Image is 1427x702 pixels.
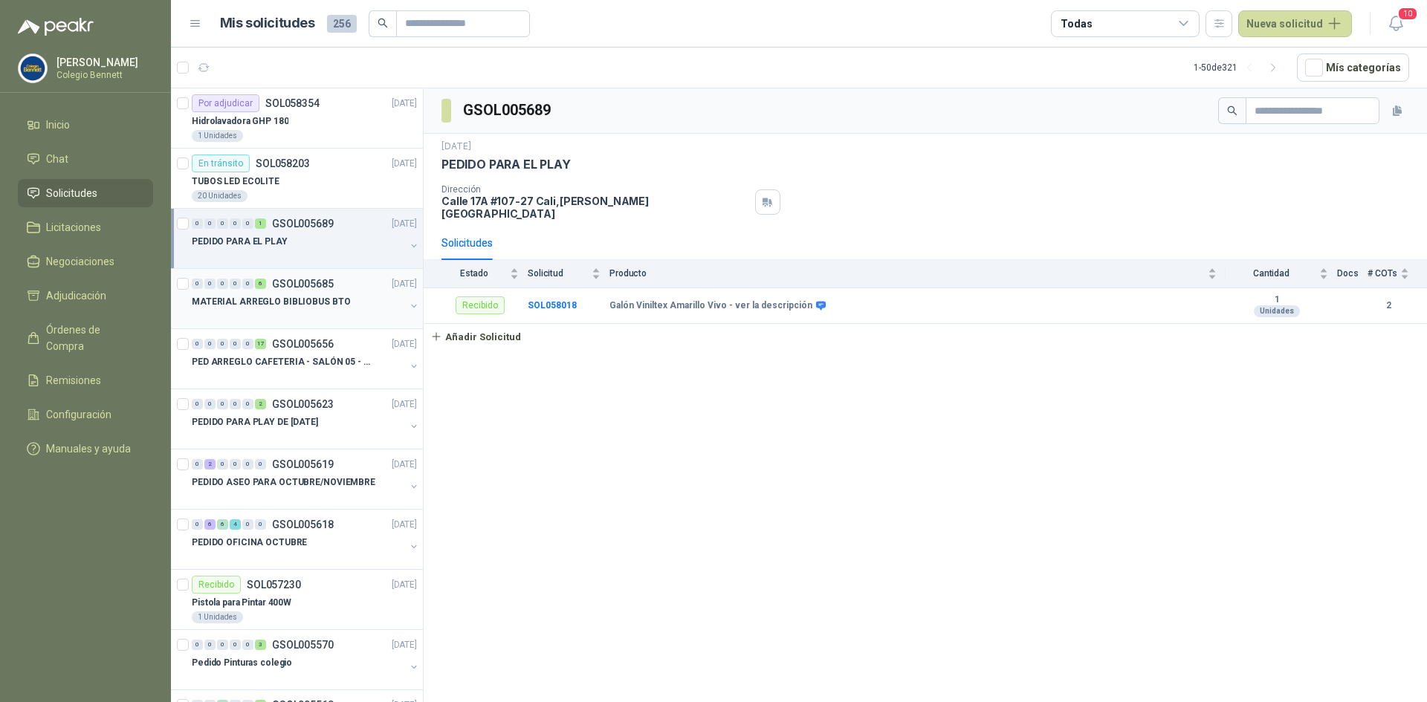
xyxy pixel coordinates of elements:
div: 0 [192,399,203,409]
div: 0 [192,459,203,469]
span: Configuración [46,406,111,423]
p: GSOL005570 [272,640,334,650]
a: 0 0 0 0 0 3 GSOL005570[DATE] Pedido Pinturas colegio [192,636,420,683]
a: Configuración [18,400,153,429]
p: GSOL005623 [272,399,334,409]
span: Cantidad [1226,268,1316,279]
p: Calle 17A #107-27 Cali , [PERSON_NAME][GEOGRAPHIC_DATA] [441,195,749,220]
span: Solicitudes [46,185,97,201]
p: Pistola para Pintar 400W [192,596,291,610]
span: search [378,18,388,28]
div: 1 Unidades [192,130,243,142]
a: Manuales y ayuda [18,435,153,463]
b: 1 [1226,294,1328,306]
div: 2 [204,459,216,469]
button: 10 [1382,10,1409,37]
div: 0 [192,339,203,349]
div: Recibido [456,296,505,314]
a: Chat [18,145,153,173]
p: SOL057230 [247,579,301,590]
div: 0 [192,218,203,229]
div: 0 [242,459,253,469]
p: [PERSON_NAME] [56,57,149,68]
th: Estado [424,260,528,287]
div: 0 [217,459,228,469]
div: 17 [255,339,266,349]
div: 3 [255,640,266,650]
div: Por adjudicar [192,94,259,112]
a: 0 0 0 0 0 1 GSOL005689[DATE] PEDIDO PARA EL PLAY [192,215,420,262]
a: 0 0 0 0 0 17 GSOL005656[DATE] PED ARREGLO CAFETERIA - SALÓN 05 - MATERIAL CARP. [192,335,420,383]
div: 0 [192,519,203,530]
div: 0 [242,339,253,349]
a: Licitaciones [18,213,153,241]
div: 0 [204,279,216,289]
span: Adjudicación [46,287,106,304]
div: 0 [217,218,228,229]
div: 0 [242,519,253,530]
span: Órdenes de Compra [46,322,139,354]
p: [DATE] [392,337,417,351]
p: [DATE] [392,277,417,291]
a: Remisiones [18,366,153,394]
p: PEDIDO PARA EL PLAY [441,157,571,172]
div: 0 [230,399,241,409]
div: 0 [204,399,216,409]
div: Recibido [192,576,241,594]
div: 0 [204,339,216,349]
a: Solicitudes [18,179,153,207]
p: Hidrolavadora GHP 180 [192,114,288,129]
div: 6 [204,519,216,530]
span: Solicitud [528,268,589,279]
div: 6 [255,279,266,289]
span: search [1227,105,1237,116]
p: SOL058354 [265,98,320,108]
div: 0 [230,279,241,289]
button: Añadir Solicitud [424,324,528,349]
span: Manuales y ayuda [46,441,131,457]
a: En tránsitoSOL058203[DATE] TUBOS LED ECOLITE20 Unidades [171,149,423,209]
p: PED ARREGLO CAFETERIA - SALÓN 05 - MATERIAL CARP. [192,355,377,369]
div: 0 [217,399,228,409]
div: 6 [217,519,228,530]
p: GSOL005619 [272,459,334,469]
th: Docs [1337,260,1368,287]
div: Unidades [1254,305,1300,317]
div: 0 [192,279,203,289]
th: Solicitud [528,260,609,287]
p: GSOL005689 [272,218,334,229]
h1: Mis solicitudes [220,13,315,34]
span: Remisiones [46,372,101,389]
div: Solicitudes [441,235,493,251]
a: Órdenes de Compra [18,316,153,360]
h3: GSOL005689 [463,99,553,122]
div: 0 [255,519,266,530]
p: GSOL005685 [272,279,334,289]
div: 0 [242,640,253,650]
th: Producto [609,260,1226,287]
p: [DATE] [392,217,417,231]
div: 0 [230,459,241,469]
button: Mís categorías [1297,53,1409,82]
a: Por adjudicarSOL058354[DATE] Hidrolavadora GHP 1801 Unidades [171,88,423,149]
div: 1 - 50 de 321 [1194,56,1285,79]
div: 20 Unidades [192,190,247,202]
a: Negociaciones [18,247,153,276]
p: Pedido Pinturas colegio [192,656,292,670]
div: 1 Unidades [192,611,243,623]
a: Adjudicación [18,282,153,310]
div: 0 [217,640,228,650]
a: 0 0 0 0 0 2 GSOL005623[DATE] PEDIDO PARA PLAY DE [DATE] [192,395,420,443]
a: SOL058018 [528,300,577,311]
div: 0 [230,640,241,650]
p: [DATE] [392,97,417,111]
p: [DATE] [392,157,417,171]
p: [DATE] [441,140,471,154]
div: 0 [192,640,203,650]
img: Logo peakr [18,18,94,36]
a: Inicio [18,111,153,139]
a: RecibidoSOL057230[DATE] Pistola para Pintar 400W1 Unidades [171,570,423,630]
span: Estado [441,268,507,279]
span: Negociaciones [46,253,114,270]
div: 4 [230,519,241,530]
